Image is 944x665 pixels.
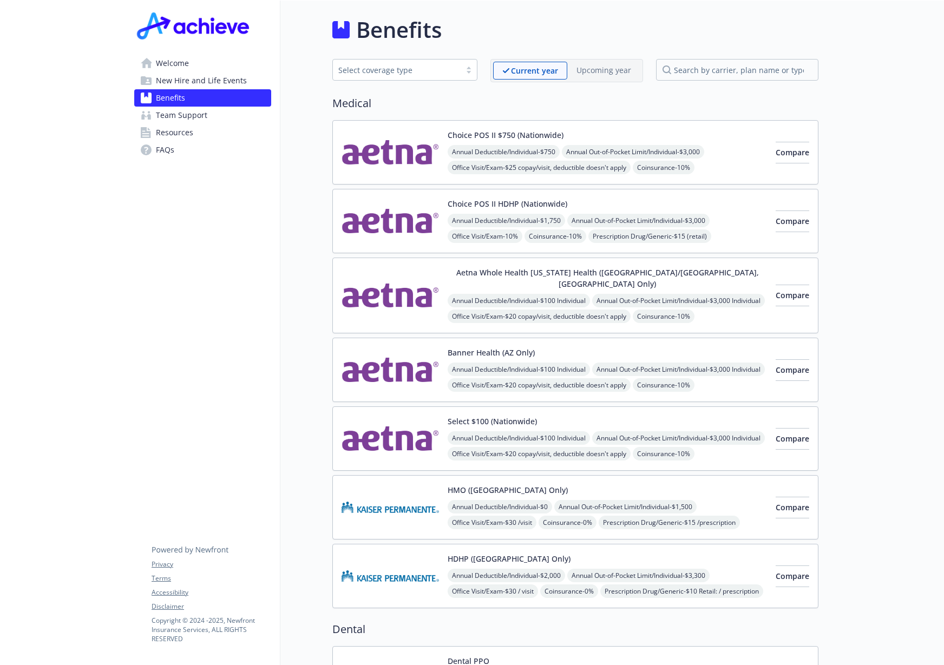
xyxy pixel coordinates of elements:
span: Welcome [156,55,189,72]
span: Coinsurance - 0% [540,584,598,598]
span: Prescription Drug/Generic - $15 (retail) [588,229,711,243]
span: Office Visit/Exam - $20 copay/visit, deductible doesn't apply [448,310,631,323]
a: Privacy [152,559,271,569]
p: Current year [511,65,558,76]
a: Team Support [134,107,271,124]
button: Compare [776,565,809,587]
button: Compare [776,210,809,232]
span: Coinsurance - 10% [633,378,694,392]
span: Office Visit/Exam - $20 copay/visit, deductible doesn't apply [448,378,631,392]
p: Copyright © 2024 - 2025 , Newfront Insurance Services, ALL RIGHTS RESERVED [152,616,271,643]
div: Select coverage type [338,64,455,76]
span: Compare [776,433,809,444]
h2: Dental [332,621,818,637]
span: Annual Deductible/Individual - $100 Individual [448,431,590,445]
span: Annual Deductible/Individual - $100 Individual [448,294,590,307]
button: HDHP ([GEOGRAPHIC_DATA] Only) [448,553,571,564]
span: Annual Deductible/Individual - $0 [448,500,552,513]
span: Benefits [156,89,185,107]
span: Team Support [156,107,207,124]
button: Compare [776,428,809,450]
button: Aetna Whole Health [US_STATE] Health ([GEOGRAPHIC_DATA]/[GEOGRAPHIC_DATA], [GEOGRAPHIC_DATA] Only) [448,267,767,289]
span: Compare [776,571,809,581]
h1: Benefits [356,14,442,46]
input: search by carrier, plan name or type [656,59,818,81]
p: Upcoming year [576,64,631,76]
button: Choice POS II HDHP (Nationwide) [448,198,567,209]
a: Terms [152,574,271,583]
span: Annual Out-of-Pocket Limit/Individual - $1,500 [554,500,697,513]
span: Coinsurance - 0% [539,516,596,529]
span: Compare [776,365,809,375]
span: Office Visit/Exam - $30 /visit [448,516,536,529]
span: Compare [776,290,809,300]
a: Benefits [134,89,271,107]
span: Coinsurance - 10% [633,161,694,174]
span: Upcoming year [567,62,640,80]
button: Compare [776,497,809,518]
span: Annual Deductible/Individual - $2,000 [448,569,565,582]
a: Resources [134,124,271,141]
span: Coinsurance - 10% [525,229,586,243]
span: Annual Deductible/Individual - $100 Individual [448,363,590,376]
img: Kaiser Permanente Insurance Company carrier logo [342,553,439,599]
img: Aetna Inc carrier logo [342,347,439,393]
span: Annual Out-of-Pocket Limit/Individual - $3,000 Individual [592,294,765,307]
span: Annual Out-of-Pocket Limit/Individual - $3,300 [567,569,710,582]
a: Accessibility [152,588,271,597]
span: Coinsurance - 10% [633,447,694,460]
span: Office Visit/Exam - 10% [448,229,522,243]
h2: Medical [332,95,818,111]
button: Choice POS II $750 (Nationwide) [448,129,563,141]
span: Annual Deductible/Individual - $1,750 [448,214,565,227]
button: HMO ([GEOGRAPHIC_DATA] Only) [448,484,568,496]
a: Disclaimer [152,602,271,611]
button: Compare [776,285,809,306]
span: Annual Out-of-Pocket Limit/Individual - $3,000 [562,145,704,159]
img: Aetna Inc carrier logo [342,416,439,462]
img: Aetna Inc carrier logo [342,198,439,244]
span: Annual Out-of-Pocket Limit/Individual - $3,000 [567,214,710,227]
span: Annual Out-of-Pocket Limit/Individual - $3,000 Individual [592,431,765,445]
button: Compare [776,142,809,163]
span: Coinsurance - 10% [633,310,694,323]
button: Select $100 (Nationwide) [448,416,537,427]
button: Compare [776,359,809,381]
img: Kaiser Permanente Insurance Company carrier logo [342,484,439,530]
span: New Hire and Life Events [156,72,247,89]
span: Prescription Drug/Generic - $10 Retail: / prescription [600,584,763,598]
span: FAQs [156,141,174,159]
span: Annual Out-of-Pocket Limit/Individual - $3,000 Individual [592,363,765,376]
span: Resources [156,124,193,141]
a: FAQs [134,141,271,159]
span: Annual Deductible/Individual - $750 [448,145,560,159]
span: Prescription Drug/Generic - $15 /prescription [599,516,740,529]
a: New Hire and Life Events [134,72,271,89]
span: Office Visit/Exam - $20 copay/visit, deductible doesn't apply [448,447,631,460]
a: Welcome [134,55,271,72]
span: Compare [776,216,809,226]
span: Compare [776,502,809,512]
span: Office Visit/Exam - $25 copay/visit, deductible doesn't apply [448,161,631,174]
span: Office Visit/Exam - $30 / visit [448,584,538,598]
span: Compare [776,147,809,157]
button: Banner Health (AZ Only) [448,347,535,358]
img: Aetna Inc carrier logo [342,129,439,175]
img: Aetna Inc carrier logo [342,267,439,324]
